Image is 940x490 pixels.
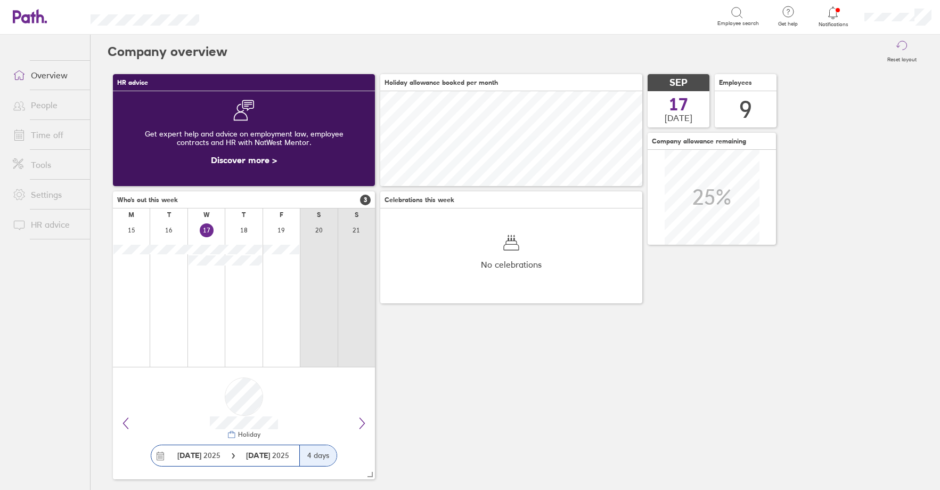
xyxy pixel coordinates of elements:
[242,211,246,219] div: T
[385,196,454,204] span: Celebrations this week
[669,77,688,89] span: SEP
[771,21,805,27] span: Get help
[816,5,851,28] a: Notifications
[228,11,255,21] div: Search
[355,211,358,219] div: S
[117,196,178,204] span: Who's out this week
[4,214,90,235] a: HR advice
[246,451,289,460] span: 2025
[177,451,220,460] span: 2025
[481,260,542,269] span: No celebrations
[117,79,148,86] span: HR advice
[121,121,366,155] div: Get expert help and advice on employment law, employee contracts and HR with NatWest Mentor.
[816,21,851,28] span: Notifications
[167,211,171,219] div: T
[4,184,90,205] a: Settings
[360,195,371,205] span: 3
[4,94,90,116] a: People
[652,138,746,145] span: Company allowance remaining
[4,154,90,175] a: Tools
[669,96,688,113] span: 17
[4,124,90,146] a: Time off
[739,96,752,123] div: 9
[881,53,923,63] label: Reset layout
[128,211,134,219] div: M
[246,451,272,460] strong: [DATE]
[299,445,337,466] div: 4 days
[211,155,277,165] a: Discover more >
[108,35,227,69] h2: Company overview
[280,211,283,219] div: F
[881,35,923,69] button: Reset layout
[385,79,498,86] span: Holiday allowance booked per month
[177,451,201,460] strong: [DATE]
[719,79,752,86] span: Employees
[665,113,692,123] span: [DATE]
[203,211,210,219] div: W
[317,211,321,219] div: S
[236,431,260,438] div: Holiday
[4,65,90,86] a: Overview
[717,20,759,27] span: Employee search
